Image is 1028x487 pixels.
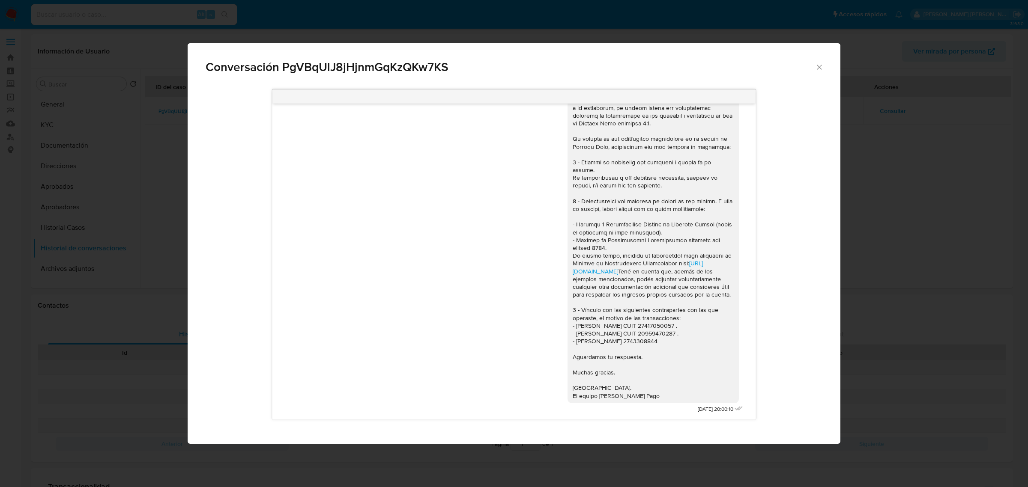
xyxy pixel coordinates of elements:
[698,406,733,413] span: [DATE] 20:00:10
[815,63,823,71] button: Cerrar
[188,43,840,444] div: Comunicación
[573,49,734,399] div: Loremip Dolors, ametconse ad elitseddoe temp. Incidid utl etdolor magnaaliqua en admi ve quisnost...
[573,259,703,275] a: [URL][DOMAIN_NAME]
[206,61,815,73] span: Conversación PgVBqUlJ8jHjnmGqKzQKw7KS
